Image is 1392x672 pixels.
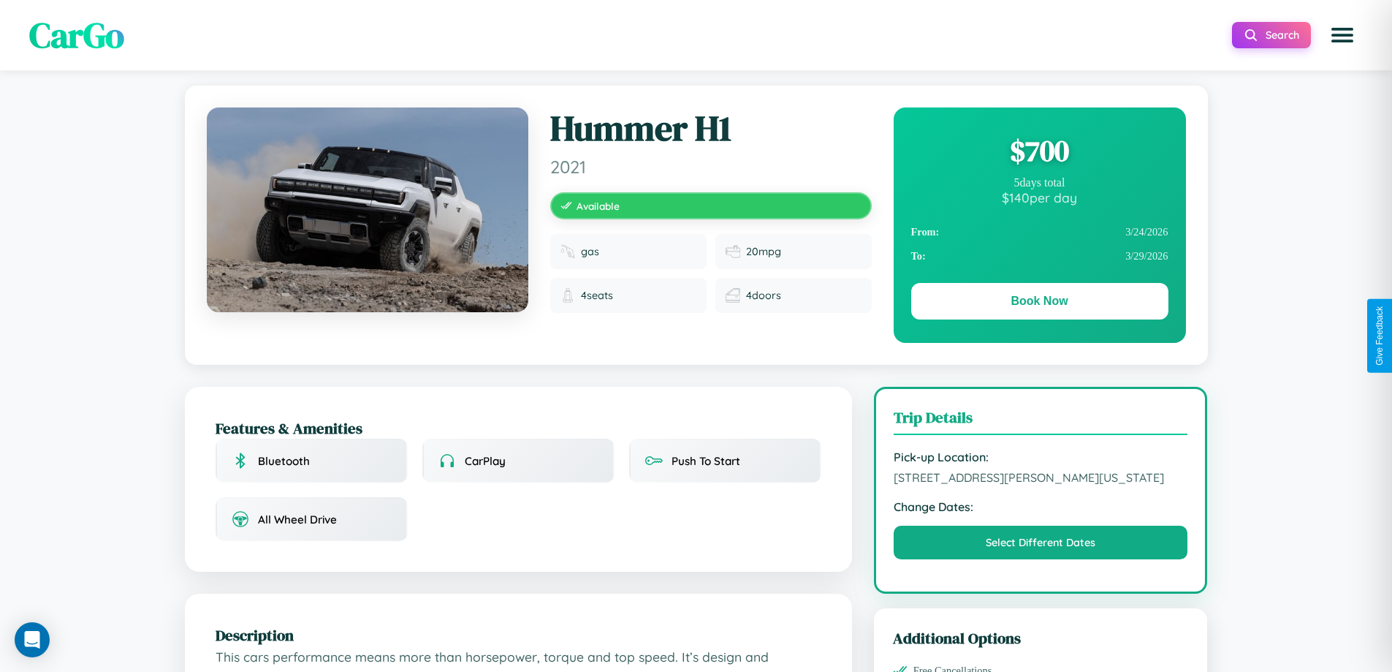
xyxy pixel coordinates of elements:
[465,454,506,468] span: CarPlay
[894,450,1188,464] strong: Pick-up Location:
[911,220,1168,244] div: 3 / 24 / 2026
[258,454,310,468] span: Bluetooth
[258,513,337,526] span: All Wheel Drive
[1374,306,1385,366] div: Give Feedback
[894,499,1188,514] strong: Change Dates:
[893,627,1189,649] h3: Additional Options
[911,250,926,263] strong: To:
[581,245,599,258] span: gas
[726,288,740,303] img: Doors
[911,176,1168,189] div: 5 days total
[15,622,50,657] div: Open Intercom Messenger
[911,189,1168,205] div: $ 140 per day
[672,454,740,468] span: Push To Start
[726,244,740,259] img: Fuel efficiency
[216,418,821,439] h2: Features & Amenities
[1232,22,1311,48] button: Search
[577,200,620,212] span: Available
[911,131,1168,170] div: $ 700
[581,289,613,302] span: 4 seats
[216,624,821,646] h2: Description
[1266,29,1299,42] span: Search
[550,156,872,178] span: 2021
[746,289,781,302] span: 4 doors
[550,107,872,150] h1: Hummer H1
[911,226,940,238] strong: From:
[894,407,1188,435] h3: Trip Details
[560,288,575,303] img: Seats
[1322,15,1363,56] button: Open menu
[746,245,781,258] span: 20 mpg
[894,470,1188,485] span: [STREET_ADDRESS][PERSON_NAME][US_STATE]
[911,244,1168,268] div: 3 / 29 / 2026
[207,107,528,312] img: Hummer H1 2021
[560,244,575,259] img: Fuel type
[911,283,1168,320] button: Book Now
[894,526,1188,559] button: Select Different Dates
[29,11,124,59] span: CarGo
